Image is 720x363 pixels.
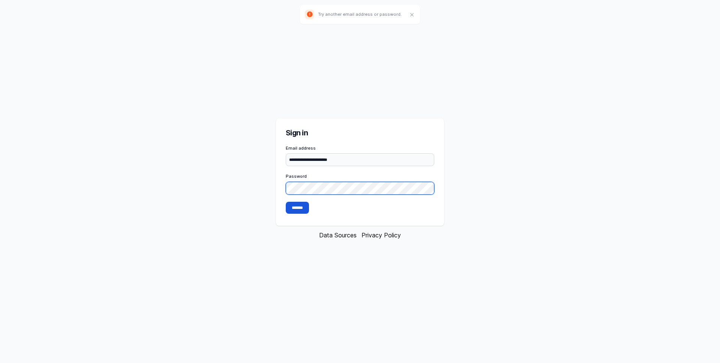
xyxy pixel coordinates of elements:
a: Data Sources [319,231,357,239]
a: Privacy Policy [361,231,401,239]
label: Password [286,173,435,179]
h2: Sign in [286,128,435,138]
label: Email address [286,145,435,151]
button: Close [407,10,417,20]
p: Try another email address or password. [318,11,402,17]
